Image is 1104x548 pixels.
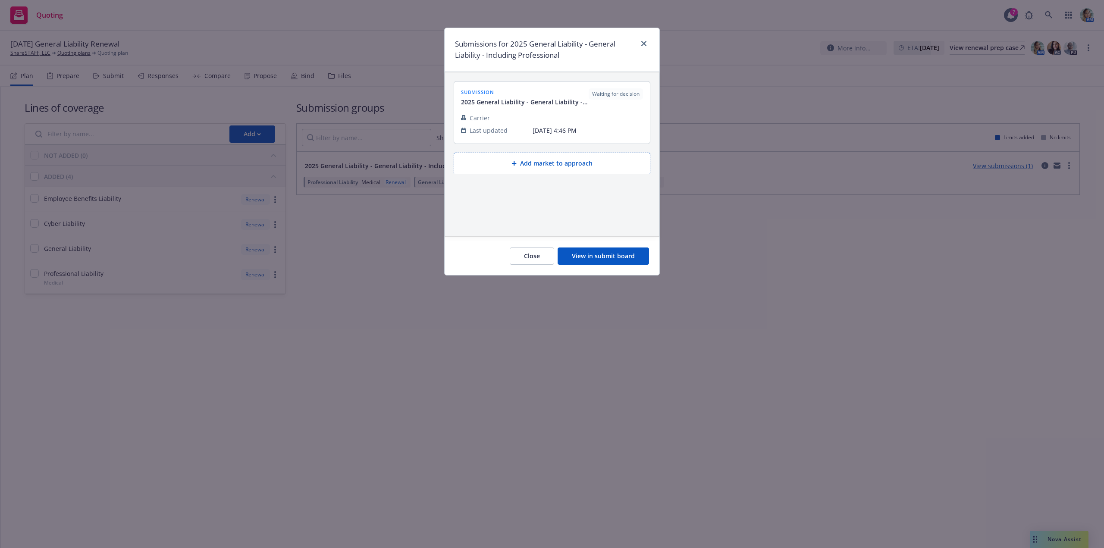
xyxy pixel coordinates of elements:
span: Waiting for decision [592,90,640,98]
a: close [639,38,649,49]
button: Close [510,247,554,265]
span: submission [461,88,589,96]
span: Last updated [470,126,508,135]
button: Add market to approach [454,153,650,174]
button: View in submit board [558,247,649,265]
span: [DATE] 4:46 PM [533,126,643,135]
span: Carrier [470,113,490,122]
span: 2025 General Liability - General Liability - Including Professional [461,97,589,106]
h1: Submissions for 2025 General Liability - General Liability - Including Professional [455,38,635,61]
